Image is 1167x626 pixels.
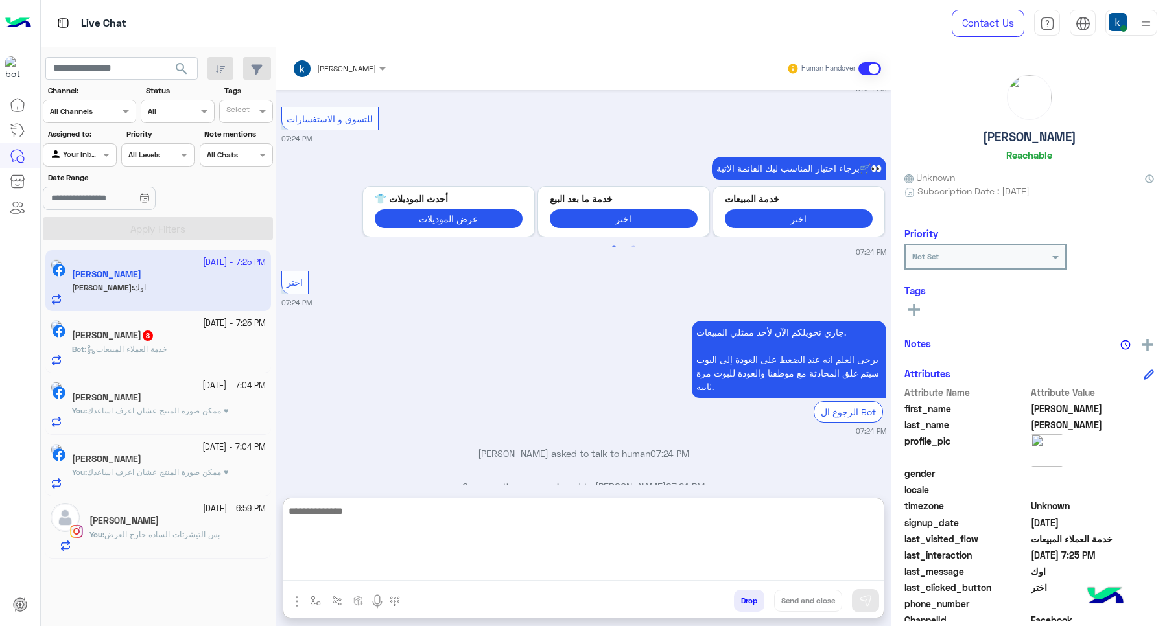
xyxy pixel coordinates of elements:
[904,284,1154,296] h6: Tags
[666,481,705,492] span: 07:24 PM
[311,596,321,606] img: select flow
[1031,418,1155,432] span: Sam
[904,367,950,379] h6: Attributes
[1040,16,1055,31] img: tab
[287,113,373,124] span: للتسوق و الاستفسارات
[904,170,955,184] span: Unknown
[70,525,83,538] img: Instagram
[814,401,883,423] div: الرجوع ال Bot
[904,597,1028,610] span: phone_number
[375,192,523,205] p: أحدث الموديلات 👕
[904,467,1028,480] span: gender
[224,104,250,119] div: Select
[1031,483,1155,496] span: null
[146,85,213,97] label: Status
[904,483,1028,496] span: locale
[53,448,65,461] img: Facebook
[1031,467,1155,480] span: null
[53,386,65,399] img: Facebook
[89,529,104,539] b: :
[72,406,87,415] b: :
[87,406,228,415] span: ممكن صورة المنتج عشان اعرف اساعدك ♥
[5,10,31,37] img: Logo
[1008,75,1052,119] img: picture
[952,10,1024,37] a: Contact Us
[1031,548,1155,562] span: 2025-09-26T16:25:11.786Z
[1138,16,1154,32] img: profile
[48,172,193,183] label: Date Range
[72,467,87,477] b: :
[859,594,872,607] img: send message
[204,128,271,140] label: Note mentions
[143,330,153,341] span: 8
[1120,340,1131,350] img: notes
[1031,581,1155,594] span: اختر
[983,130,1076,145] h5: [PERSON_NAME]
[550,192,698,205] p: خدمة ما بعد البيع
[390,596,400,607] img: make a call
[5,56,29,80] img: 713415422032625
[375,209,523,228] button: عرض الموديلات
[1034,10,1060,37] a: tab
[86,344,167,354] span: خدمة العملاء المبيعات
[353,596,364,606] img: create order
[89,515,159,526] h5: Habiba Atef
[48,85,135,97] label: Channel:
[281,446,886,460] p: [PERSON_NAME] asked to talk to human
[224,85,272,97] label: Tags
[53,325,65,338] img: Facebook
[202,380,266,392] small: [DATE] - 7:04 PM
[81,15,126,32] p: Live Chat
[1031,564,1155,578] span: اوك
[89,529,102,539] span: You
[126,128,193,140] label: Priority
[1031,402,1155,415] span: John
[650,448,689,459] span: 07:24 PM
[43,217,273,240] button: Apply Filters
[1142,339,1153,351] img: add
[281,480,886,493] p: Conversation was assigned to [PERSON_NAME]
[917,184,1030,198] span: Subscription Date : [DATE]
[332,596,342,606] img: Trigger scenario
[856,426,886,436] small: 07:24 PM
[904,581,1028,594] span: last_clicked_button
[856,247,886,257] small: 07:24 PM
[904,499,1028,513] span: timezone
[287,277,303,288] span: اختر
[202,441,266,454] small: [DATE] - 7:04 PM
[725,192,873,205] p: خدمة المبيعات
[348,590,370,611] button: create order
[72,454,141,465] h5: محمد عبد العظيم التلبانى
[734,590,764,612] button: Drop
[1076,16,1090,31] img: tab
[370,594,385,609] img: send voice note
[1006,149,1052,161] h6: Reachable
[607,240,620,253] button: 1 of 2
[72,344,86,354] b: :
[289,594,305,609] img: send attachment
[904,227,938,239] h6: Priority
[712,157,886,180] p: 26/9/2025, 7:24 PM
[51,320,62,332] img: picture
[166,57,198,85] button: search
[203,503,266,515] small: [DATE] - 6:59 PM
[725,209,873,228] button: اختر
[327,590,348,611] button: Trigger scenario
[904,434,1028,464] span: profile_pic
[174,61,189,76] span: search
[1031,499,1155,513] span: Unknown
[72,392,141,403] h5: Mahmoud Kareem
[281,133,312,144] small: 07:24 PM
[904,338,931,349] h6: Notes
[72,344,84,354] span: Bot
[1083,574,1128,620] img: hulul-logo.png
[72,467,85,477] span: You
[281,297,312,308] small: 07:24 PM
[203,318,266,330] small: [DATE] - 7:25 PM
[904,386,1028,399] span: Attribute Name
[692,321,886,398] p: 26/9/2025, 7:24 PM
[1031,516,1155,529] span: 2025-09-13T22:47:16.235Z
[51,444,62,456] img: picture
[1031,386,1155,399] span: Attribute Value
[1031,597,1155,610] span: null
